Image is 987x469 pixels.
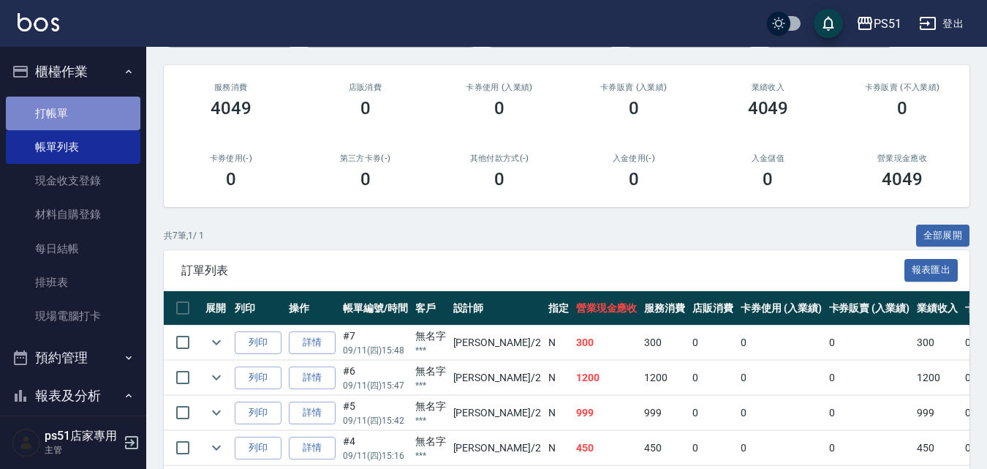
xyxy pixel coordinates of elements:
h2: 入金儲值 [719,154,818,163]
div: 無名字 [415,434,446,449]
a: 每日結帳 [6,232,140,266]
th: 展開 [202,291,231,326]
td: 0 [737,326,825,360]
a: 詳情 [289,402,336,424]
td: 0 [689,431,737,465]
span: 訂單列表 [181,263,904,278]
td: 300 [572,326,641,360]
h2: 入金使用(-) [584,154,684,163]
button: PS51 [850,9,907,39]
div: 無名字 [415,399,446,414]
button: 全部展開 [916,225,970,247]
h3: 0 [763,169,773,190]
p: 09/11 (四) 15:16 [343,449,408,462]
td: 0 [737,361,825,395]
td: 1200 [913,361,961,395]
h2: 營業現金應收 [852,154,952,163]
th: 業績收入 [913,291,961,326]
a: 現場電腦打卡 [6,299,140,333]
td: 999 [913,396,961,430]
td: 0 [689,396,737,430]
h3: 0 [360,169,371,190]
a: 排班表 [6,266,140,299]
a: 詳情 [289,437,336,459]
a: 詳情 [289,331,336,354]
td: 0 [689,361,737,395]
td: 1200 [640,361,689,395]
h3: 0 [629,98,639,119]
th: 營業現金應收 [572,291,641,326]
div: 無名字 [415,364,446,379]
h2: 其他付款方式(-) [450,154,549,163]
div: 無名字 [415,329,446,344]
button: expand row [205,437,227,459]
td: N [545,361,572,395]
h3: 0 [897,98,907,119]
td: N [545,431,572,465]
h2: 第三方卡券(-) [316,154,415,163]
th: 客戶 [412,291,450,326]
td: 450 [572,431,641,465]
td: #4 [339,431,412,465]
button: 列印 [235,331,281,354]
td: [PERSON_NAME] /2 [450,361,545,395]
h2: 卡券使用 (入業績) [450,83,549,92]
th: 帳單編號/時間 [339,291,412,326]
h3: 0 [494,98,504,119]
h2: 卡券使用(-) [181,154,281,163]
p: 09/11 (四) 15:48 [343,344,408,357]
td: 999 [572,396,641,430]
button: 登出 [913,10,969,37]
a: 材料自購登錄 [6,198,140,231]
h2: 卡券販賣 (入業績) [584,83,684,92]
button: 櫃檯作業 [6,53,140,91]
h2: 店販消費 [316,83,415,92]
td: 0 [825,326,914,360]
th: 指定 [545,291,572,326]
button: save [814,9,843,38]
h3: 4049 [211,98,252,119]
button: 列印 [235,437,281,459]
h3: 服務消費 [181,83,281,92]
th: 服務消費 [640,291,689,326]
th: 卡券販賣 (入業績) [825,291,914,326]
p: 主管 [45,443,119,457]
p: 09/11 (四) 15:42 [343,414,408,427]
td: [PERSON_NAME] /2 [450,326,545,360]
button: expand row [205,331,227,353]
a: 帳單列表 [6,130,140,164]
button: 報表匯出 [904,259,958,282]
h5: ps51店家專用 [45,429,119,443]
div: PS51 [874,15,901,33]
img: Logo [18,13,59,31]
a: 報表匯出 [904,263,958,277]
button: expand row [205,367,227,389]
a: 現金收支登錄 [6,164,140,198]
button: 列印 [235,402,281,424]
td: #7 [339,326,412,360]
h3: 0 [226,169,236,190]
h3: 0 [629,169,639,190]
a: 詳情 [289,367,336,389]
th: 列印 [231,291,285,326]
h2: 業績收入 [719,83,818,92]
td: [PERSON_NAME] /2 [450,431,545,465]
p: 共 7 筆, 1 / 1 [164,229,204,242]
td: 1200 [572,361,641,395]
td: 0 [825,361,914,395]
h3: 0 [360,98,371,119]
th: 店販消費 [689,291,737,326]
td: 450 [913,431,961,465]
h3: 4049 [882,169,923,190]
button: expand row [205,402,227,424]
td: 0 [689,326,737,360]
a: 打帳單 [6,97,140,130]
button: 列印 [235,367,281,389]
td: #5 [339,396,412,430]
td: [PERSON_NAME] /2 [450,396,545,430]
td: 999 [640,396,689,430]
h2: 卡券販賣 (不入業績) [852,83,952,92]
p: 09/11 (四) 15:47 [343,379,408,392]
td: N [545,396,572,430]
td: #6 [339,361,412,395]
